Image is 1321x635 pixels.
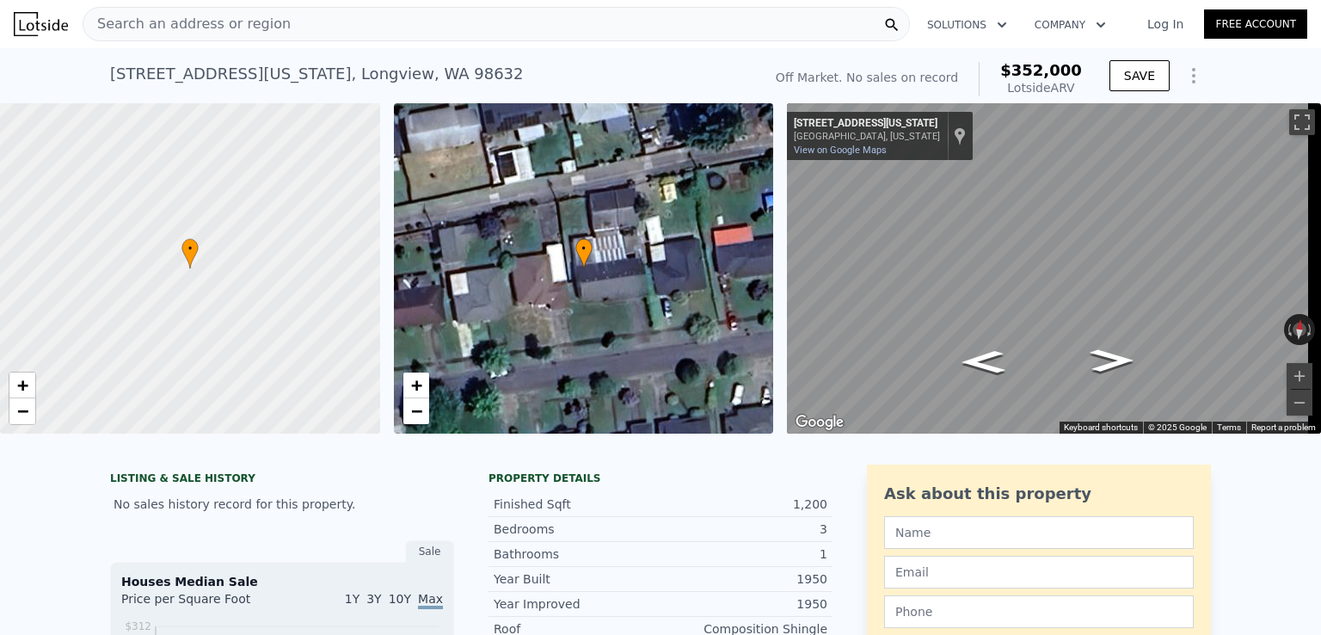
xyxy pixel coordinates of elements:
span: + [17,374,28,396]
span: Max [418,592,443,609]
span: 1Y [345,592,359,606]
div: 1 [660,546,827,563]
img: Google [791,411,848,434]
a: Zoom in [9,373,35,398]
button: Toggle fullscreen view [1289,109,1315,135]
div: Off Market. No sales on record [776,69,958,86]
div: 3 [660,521,827,538]
span: − [410,400,421,422]
img: Lotside [14,12,68,36]
div: 1950 [660,570,827,588]
a: Zoom out [9,398,35,424]
div: Year Built [494,570,660,588]
a: Zoom in [403,373,429,398]
input: Email [884,556,1194,589]
a: Log In [1127,15,1204,33]
span: © 2025 Google [1148,422,1207,432]
path: Go East, Colorado St [1072,343,1152,377]
button: Keyboard shortcuts [1064,422,1138,434]
span: • [575,241,593,256]
span: − [17,400,28,422]
button: Rotate counterclockwise [1284,314,1293,345]
div: Bathrooms [494,546,660,563]
a: Report a problem [1251,422,1316,432]
button: Reset the view [1292,313,1308,345]
button: Show Options [1177,59,1211,93]
div: 1950 [660,595,827,613]
div: 1,200 [660,496,827,513]
button: Company [1021,9,1120,40]
div: Street View [787,103,1321,434]
div: • [181,238,199,268]
a: Terms [1217,422,1241,432]
span: • [181,241,199,256]
button: Zoom in [1287,363,1312,389]
button: Zoom out [1287,390,1312,416]
button: Solutions [913,9,1021,40]
span: $352,000 [1000,61,1082,79]
span: 10Y [389,592,411,606]
a: View on Google Maps [794,145,887,156]
div: Property details [488,472,833,485]
div: Ask about this property [884,482,1194,506]
div: Price per Square Foot [121,590,282,618]
div: [STREET_ADDRESS][US_STATE] [794,117,940,131]
div: Year Improved [494,595,660,613]
input: Phone [884,595,1194,628]
button: SAVE [1109,60,1170,91]
span: Search an address or region [83,14,291,34]
a: Open this area in Google Maps (opens a new window) [791,411,848,434]
div: [STREET_ADDRESS][US_STATE] , Longview , WA 98632 [110,62,524,86]
a: Zoom out [403,398,429,424]
a: Show location on map [954,126,966,145]
div: Houses Median Sale [121,573,443,590]
a: Free Account [1204,9,1307,39]
div: LISTING & SALE HISTORY [110,472,454,489]
div: No sales history record for this property. [110,489,454,520]
button: Rotate clockwise [1306,314,1316,345]
span: 3Y [366,592,381,606]
div: Lotside ARV [1000,79,1082,96]
div: Bedrooms [494,521,660,538]
tspan: $312 [125,620,151,632]
div: Finished Sqft [494,496,660,513]
div: Sale [406,540,454,563]
path: Go West, Colorado St [943,345,1023,379]
div: • [575,238,593,268]
div: [GEOGRAPHIC_DATA], [US_STATE] [794,131,940,142]
div: Map [787,103,1321,434]
input: Name [884,516,1194,549]
span: + [410,374,421,396]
